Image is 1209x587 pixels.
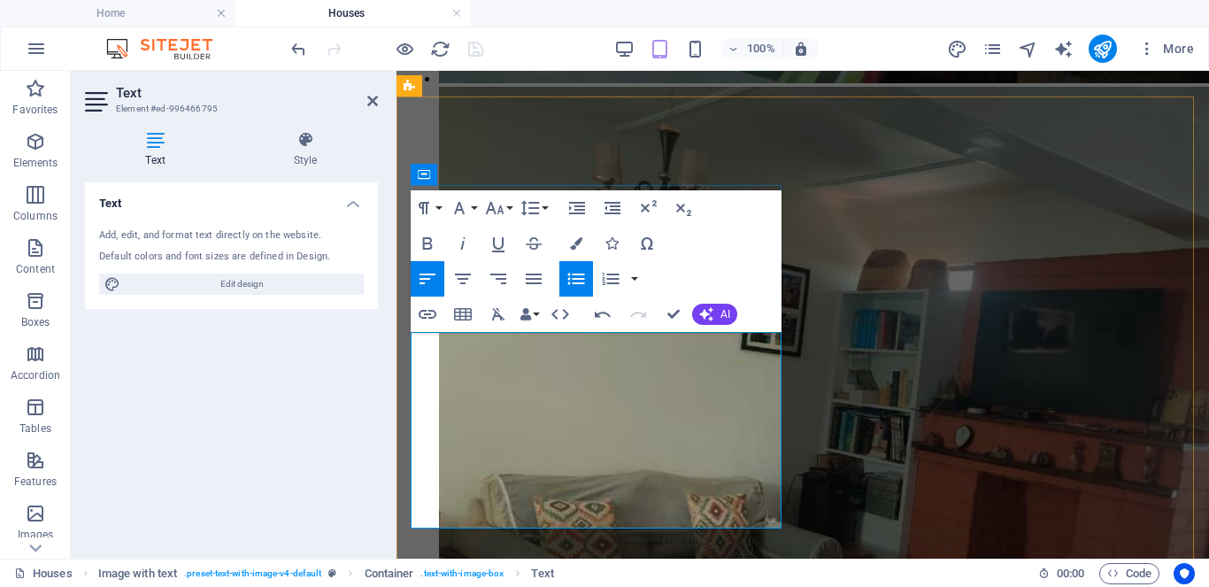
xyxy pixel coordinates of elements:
span: : [1069,567,1072,580]
button: Align Justify [517,261,551,297]
button: More [1131,35,1201,63]
button: Superscript [631,190,665,226]
button: Clear Formatting [481,297,515,332]
div: Default colors and font sizes are defined in Design. [99,250,364,265]
button: Confirm (Ctrl+⏎) [657,297,690,332]
button: Strikethrough [517,226,551,261]
button: Data Bindings [517,297,542,332]
i: Publish [1092,39,1113,59]
button: Click here to leave preview mode and continue editing [394,38,415,59]
i: This element is a customizable preset [328,568,336,578]
button: Edit design [99,274,364,295]
button: Subscript [666,190,700,226]
span: Click to select. Double-click to edit [98,563,177,584]
span: AI [720,309,730,320]
i: AI Writer [1053,39,1074,59]
h4: Text [85,131,233,168]
span: . text-with-image-box [420,563,504,584]
h6: Session time [1038,563,1085,584]
button: Icons [595,226,628,261]
button: Colors [559,226,593,261]
button: Code [1099,563,1159,584]
button: Redo (Ctrl+Shift+Z) [621,297,655,332]
i: On resize automatically adjust zoom level to fit chosen device. [793,41,809,57]
h4: Houses [235,4,471,23]
button: Special Characters [630,226,664,261]
div: Add, edit, and format text directly on the website. [99,228,364,243]
button: text_generator [1053,38,1074,59]
button: undo [288,38,309,59]
h4: Style [233,131,378,168]
span: Code [1107,563,1151,584]
p: Accordion [11,368,60,382]
p: Features [14,475,57,489]
i: Navigator [1018,39,1038,59]
img: Editor Logo [102,38,235,59]
button: Unordered List [559,261,593,297]
p: Tables [19,421,51,436]
button: pages [982,38,1004,59]
p: Boxes [21,315,50,329]
button: publish [1089,35,1117,63]
p: Favorites [12,103,58,117]
button: Ordered List [594,261,628,297]
span: More [1138,40,1194,58]
i: Undo: Edit headline (Ctrl+Z) [289,39,309,59]
button: Paragraph Format [411,190,444,226]
p: Content [16,262,55,276]
h4: Text [85,182,378,214]
i: Reload page [430,39,450,59]
button: Usercentrics [1174,563,1195,584]
button: Align Center [446,261,480,297]
button: HTML [543,297,577,332]
button: design [947,38,968,59]
h6: 100% [747,38,775,59]
button: Decrease Indent [596,190,629,226]
p: Images [18,528,54,542]
nav: breadcrumb [98,563,554,584]
span: Click to select. Double-click to edit [531,563,553,584]
span: Click to select. Double-click to edit [365,563,414,584]
button: Font Size [481,190,515,226]
button: Align Left [411,261,444,297]
button: Align Right [481,261,515,297]
button: 100% [720,38,783,59]
button: Ordered List [628,261,642,297]
i: Design (Ctrl+Alt+Y) [947,39,967,59]
button: AI [692,304,737,325]
button: Italic (Ctrl+I) [446,226,480,261]
h3: Element #ed-996466795 [116,101,343,117]
button: Underline (Ctrl+U) [481,226,515,261]
button: Bold (Ctrl+B) [411,226,444,261]
h2: Text [116,85,378,101]
button: Line Height [517,190,551,226]
a: Click to cancel selection. Double-click to open Pages [14,563,73,584]
p: Columns [13,209,58,223]
button: Font Family [446,190,480,226]
p: Elements [13,156,58,170]
span: 00 00 [1057,563,1084,584]
button: navigator [1018,38,1039,59]
button: Insert Link [411,297,444,332]
span: Edit design [126,274,358,295]
button: Increase Indent [560,190,594,226]
span: . preset-text-with-image-v4-default [184,563,321,584]
button: reload [429,38,450,59]
button: Undo (Ctrl+Z) [586,297,620,332]
button: Insert Table [446,297,480,332]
